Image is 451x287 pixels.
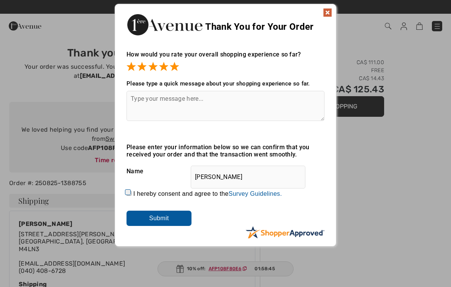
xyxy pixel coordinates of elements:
[229,190,282,197] a: Survey Guidelines.
[127,211,191,226] input: Submit
[323,8,332,17] img: x
[127,143,324,158] div: Please enter your information below so we can confirm that you received your order and that the t...
[127,43,324,73] div: How would you rate your overall shopping experience so far?
[127,162,324,181] div: Name
[127,80,324,87] div: Please type a quick message about your shopping experience so far.
[133,190,282,197] label: I hereby consent and agree to the
[205,21,313,32] span: Thank You for Your Order
[127,12,203,37] img: Thank You for Your Order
